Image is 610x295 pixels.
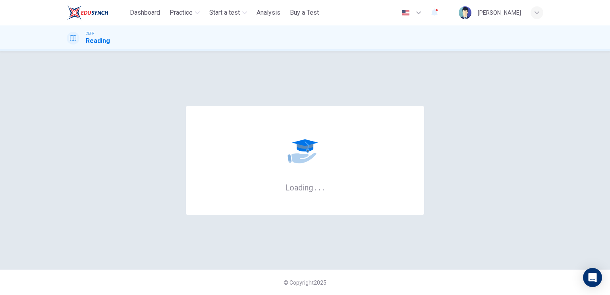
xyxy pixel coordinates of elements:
[67,5,127,21] a: ELTC logo
[401,10,411,16] img: en
[583,268,602,287] div: Open Intercom Messenger
[166,6,203,20] button: Practice
[130,8,160,17] span: Dashboard
[318,180,321,193] h6: .
[284,279,326,286] span: © Copyright 2025
[206,6,250,20] button: Start a test
[478,8,521,17] div: [PERSON_NAME]
[253,6,284,20] button: Analysis
[170,8,193,17] span: Practice
[290,8,319,17] span: Buy a Test
[285,182,325,192] h6: Loading
[257,8,280,17] span: Analysis
[287,6,322,20] button: Buy a Test
[67,5,108,21] img: ELTC logo
[322,180,325,193] h6: .
[86,31,94,36] span: CEFR
[459,6,471,19] img: Profile picture
[209,8,240,17] span: Start a test
[314,180,317,193] h6: .
[127,6,163,20] button: Dashboard
[86,36,110,46] h1: Reading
